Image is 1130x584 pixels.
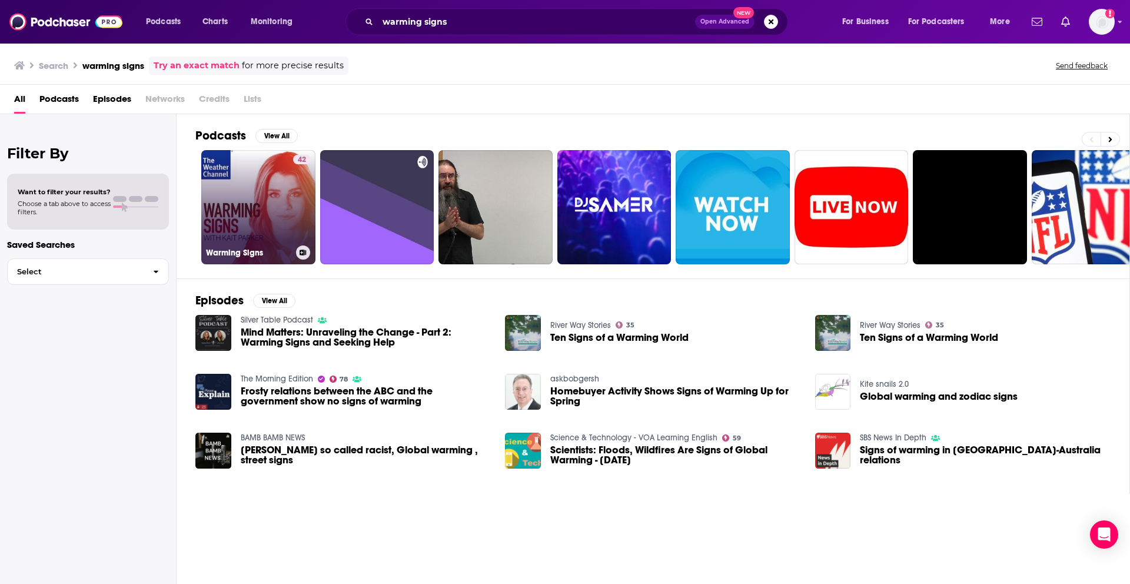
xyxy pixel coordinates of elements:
a: Frosty relations between the ABC and the government show no signs of warming [241,386,491,406]
a: askbobgersh [550,374,599,384]
span: Podcasts [146,14,181,30]
a: Try an exact match [154,59,240,72]
a: 78 [330,376,348,383]
span: Open Advanced [700,19,749,25]
img: Signs of warming in China-Australia relations [815,433,851,469]
a: All [14,89,25,114]
h3: warming signs [82,60,144,71]
span: Lists [244,89,261,114]
img: Global warming and zodiac signs [815,374,851,410]
button: Select [7,258,169,285]
a: Science & Technology - VOA Learning English [550,433,717,443]
span: Monitoring [251,14,293,30]
span: For Podcasters [908,14,965,30]
img: Frosty relations between the ABC and the government show no signs of warming [195,374,231,410]
span: Charts [202,14,228,30]
a: River Way Stories [860,320,920,330]
span: Scientists: Floods, Wildfires Are Signs of Global Warming - [DATE] [550,445,801,465]
h2: Filter By [7,145,169,162]
span: 35 [626,323,634,328]
img: Podchaser - Follow, Share and Rate Podcasts [9,11,122,33]
button: View All [255,129,298,143]
h2: Episodes [195,293,244,308]
span: Select [8,268,144,276]
a: 35 [925,321,944,328]
a: EpisodesView All [195,293,295,308]
span: Networks [145,89,185,114]
span: More [990,14,1010,30]
h2: Podcasts [195,128,246,143]
button: View All [253,294,295,308]
h3: Search [39,60,68,71]
img: Ten Signs of a Warming World [815,315,851,351]
input: Search podcasts, credits, & more... [378,12,695,31]
button: Open AdvancedNew [695,15,755,29]
button: open menu [242,12,308,31]
a: Global warming and zodiac signs [860,391,1018,401]
a: Mind Matters: Unraveling the Change - Part 2: Warming Signs and Seeking Help [241,327,491,347]
span: New [733,7,755,18]
a: River Way Stories [550,320,611,330]
a: Trump so called racist, Global warming , street signs [241,445,491,465]
span: [PERSON_NAME] so called racist, Global warming , street signs [241,445,491,465]
img: Scientists: Floods, Wildfires Are Signs of Global Warming - July 19, 2021 [505,433,541,469]
h3: Warming Signs [206,248,291,258]
span: 35 [936,323,944,328]
span: Choose a tab above to access filters. [18,200,111,216]
button: Send feedback [1052,61,1111,71]
a: Charts [195,12,235,31]
a: Kite snails 2.0 [860,379,909,389]
span: Credits [199,89,230,114]
button: open menu [834,12,903,31]
a: 35 [616,321,634,328]
span: Signs of warming in [GEOGRAPHIC_DATA]-Australia relations [860,445,1111,465]
span: Want to filter your results? [18,188,111,196]
img: Trump so called racist, Global warming , street signs [195,433,231,469]
a: Podcasts [39,89,79,114]
a: PodcastsView All [195,128,298,143]
div: Search podcasts, credits, & more... [357,8,799,35]
img: Homebuyer Activity Shows Signs of Warming Up for Spring [505,374,541,410]
button: open menu [982,12,1025,31]
img: User Profile [1089,9,1115,35]
a: Scientists: Floods, Wildfires Are Signs of Global Warming - July 19, 2021 [550,445,801,465]
span: For Business [842,14,889,30]
img: Mind Matters: Unraveling the Change - Part 2: Warming Signs and Seeking Help [195,315,231,351]
a: The Morning Edition [241,374,313,384]
span: 59 [733,436,741,441]
a: 59 [722,434,741,442]
span: 42 [298,154,306,166]
a: Ten Signs of a Warming World [550,333,689,343]
a: Show notifications dropdown [1056,12,1075,32]
a: Homebuyer Activity Shows Signs of Warming Up for Spring [550,386,801,406]
a: Episodes [93,89,131,114]
a: Signs of warming in China-Australia relations [860,445,1111,465]
a: Ten Signs of a Warming World [860,333,998,343]
span: Logged in as amandalamPR [1089,9,1115,35]
a: SBS News In Depth [860,433,926,443]
img: Ten Signs of a Warming World [505,315,541,351]
button: open menu [900,12,982,31]
div: Open Intercom Messenger [1090,520,1118,549]
a: 42 [293,155,311,164]
button: open menu [138,12,196,31]
a: 42Warming Signs [201,150,315,264]
svg: Add a profile image [1105,9,1115,18]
